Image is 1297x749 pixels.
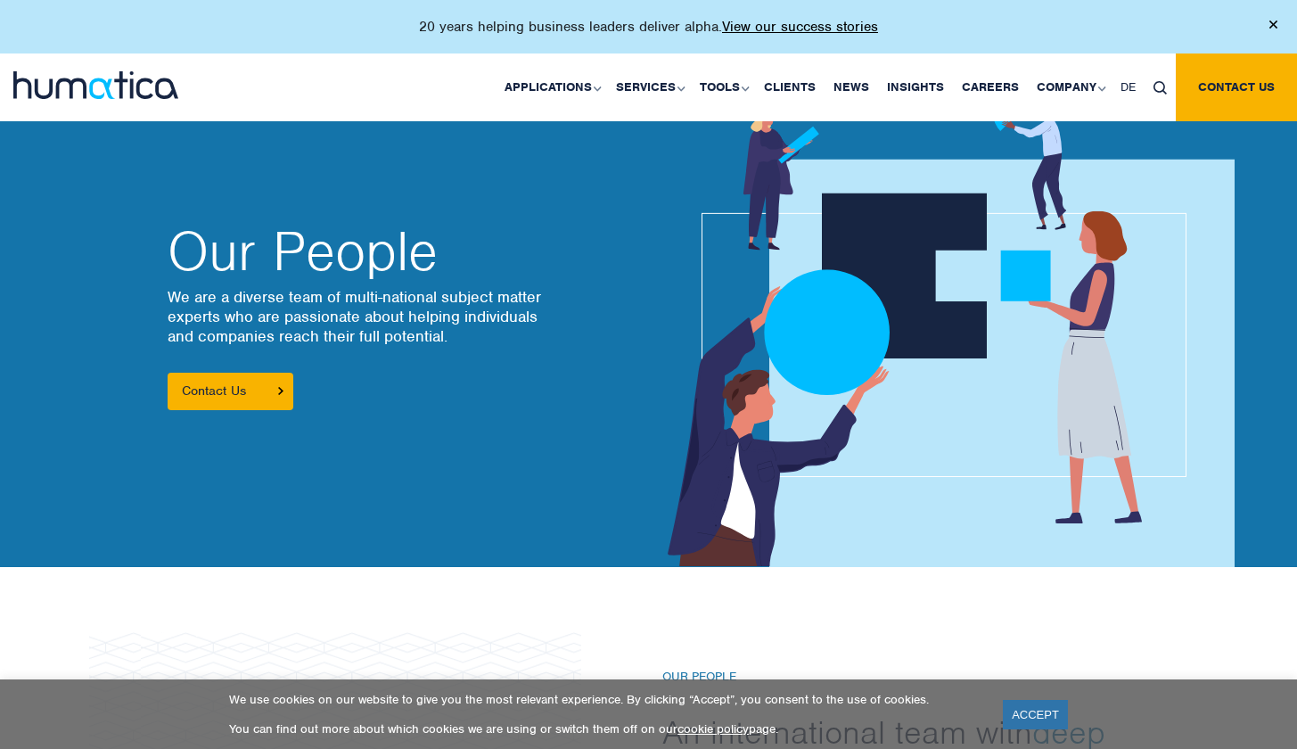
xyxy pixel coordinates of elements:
a: ACCEPT [1003,700,1068,729]
a: Clients [755,53,825,121]
h6: Our People [662,670,1144,685]
a: Applications [496,53,607,121]
p: We use cookies on our website to give you the most relevant experience. By clicking “Accept”, you... [229,692,981,707]
span: DE [1121,79,1136,95]
a: Careers [953,53,1028,121]
a: News [825,53,878,121]
p: You can find out more about which cookies we are using or switch them off on our page. [229,721,981,737]
p: 20 years helping business leaders deliver alpha. [419,18,878,36]
a: Insights [878,53,953,121]
a: Company [1028,53,1112,121]
img: about_banner1 [620,95,1235,567]
img: search_icon [1153,81,1167,95]
a: Tools [691,53,755,121]
a: DE [1112,53,1145,121]
a: Services [607,53,691,121]
p: We are a diverse team of multi-national subject matter experts who are passionate about helping i... [168,287,631,346]
img: logo [13,71,178,99]
a: Contact us [1176,53,1297,121]
a: View our success stories [722,18,878,36]
a: Contact Us [168,373,293,410]
h2: Our People [168,225,631,278]
img: arrowicon [278,387,283,395]
a: cookie policy [677,721,749,737]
